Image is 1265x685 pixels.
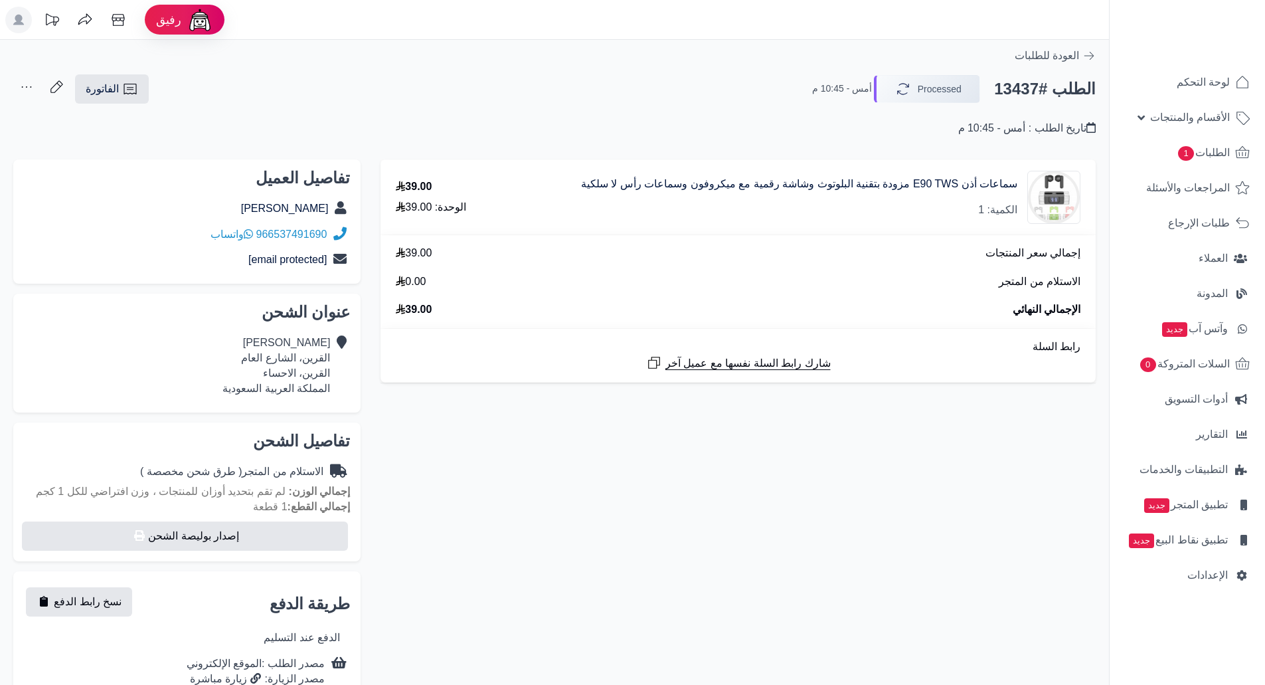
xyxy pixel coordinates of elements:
[1136,531,1228,549] span: تطبيق نقاط البيع
[26,587,126,617] button: نسخ رابط الدفع
[632,177,1017,192] a: سماعات أذن E90 TWS مزودة بتقنية البلوتوث وشاشة رقمية مع ميكروفون وسماعات رأس لا سلكية
[1021,48,1096,64] a: العودة للطلبات
[270,596,350,612] h2: طريقة الدفع
[396,302,435,318] span: 39.00
[1021,48,1079,64] span: العودة للطلبات
[396,179,435,195] div: 39.00
[963,121,1096,136] div: تاريخ الطلب : أمس - 10:45 م
[247,201,328,217] a: [PERSON_NAME]
[1149,496,1228,514] span: تطبيق المتجر
[67,484,292,500] span: لم تقم بتحديد أوزان للمنتجات ، وزن افتراضي للكل 1 كجم
[1182,146,1198,161] span: 1
[815,82,872,96] small: أمس - 10:45 م
[1118,454,1257,486] a: التطبيقات والخدمات
[244,252,327,268] a: [email protected]
[675,356,820,371] span: شارك رابط السلة نفسها مع عميل آخر
[1118,559,1257,591] a: الإعدادات
[1007,274,1080,290] span: الاستلام من المتجر
[1118,419,1257,450] a: التقارير
[185,7,211,33] img: ai-face.png
[1147,460,1228,479] span: التطبيقات والخدمات
[158,12,179,28] span: رفيق
[24,433,350,449] h2: تفاصيل الشحن
[1199,284,1228,303] span: المدونة
[874,75,980,103] button: Processed
[1202,249,1228,268] span: العملاء
[1151,498,1175,513] span: جديد
[1118,137,1257,169] a: الطلبات1
[1118,313,1257,345] a: وآتس آبجديد
[1118,278,1257,310] a: المدونة
[1155,179,1230,197] span: المراجعات والأسئلة
[1157,108,1230,127] span: الأقسام والمنتجات
[290,499,350,515] strong: إجمالي القطع:
[22,522,348,551] button: إصدار بوليصة الشحن
[155,464,250,480] span: ( طرق شحن مخصصة )
[1118,207,1257,239] a: طلبات الإرجاع
[1028,171,1080,224] img: 1737631937-photo_5805268137795503903_x-90x90.jpg
[75,74,143,104] a: الفاتورة
[86,81,113,97] span: الفاتورة
[1170,390,1228,409] span: أدوات التسويق
[1151,357,1167,372] span: 0
[396,274,428,290] span: 0.00
[981,203,1017,218] div: الكمية: 1
[1181,73,1230,92] span: لوحة التحكم
[994,76,1096,103] h2: الطلب #13437
[1118,489,1257,521] a: تطبيق المتجرجديد
[268,631,340,646] div: الدفع عند التسليم
[35,7,68,37] a: تحديثات المنصة
[1019,302,1080,318] span: الإجمالي النهائي
[54,594,116,610] span: نسخ رابط الدفع
[386,340,1090,355] div: رابط السلة
[396,246,434,261] span: 39.00
[24,304,350,320] h2: عنوان الشحن
[1203,425,1228,444] span: التقارير
[233,336,330,396] div: [PERSON_NAME] القرين، الشارع العام القرين، الاحساء المملكة العربية السعودية
[1164,320,1228,338] span: وآتس آب
[205,227,244,243] a: واتساب
[1118,383,1257,415] a: أدوات التسويق
[294,484,350,500] strong: إجمالي الوزن:
[1118,348,1257,380] a: السلات المتروكة0
[1137,534,1161,548] span: جديد
[1176,214,1230,233] span: طلبات الإرجاع
[247,227,327,243] a: 966537491690
[24,170,350,186] h2: تفاصيل العميل
[1118,172,1257,204] a: المراجعات والأسئلة
[155,464,323,480] div: الاستلام من المتجر
[1181,144,1230,162] span: الطلبات
[1150,355,1230,373] span: السلات المتروكة
[258,499,350,515] small: 1 قطعة
[396,200,467,215] div: الوحدة: 39.00
[1118,66,1257,98] a: لوحة التحكم
[1118,524,1257,556] a: تطبيق نقاط البيعجديد
[1118,243,1257,274] a: العملاء
[1190,566,1228,585] span: الإعدادات
[1165,322,1190,337] span: جديد
[997,246,1080,261] span: إجمالي سعر المنتجات
[656,355,820,371] a: شارك رابط السلة نفسها مع عميل آخر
